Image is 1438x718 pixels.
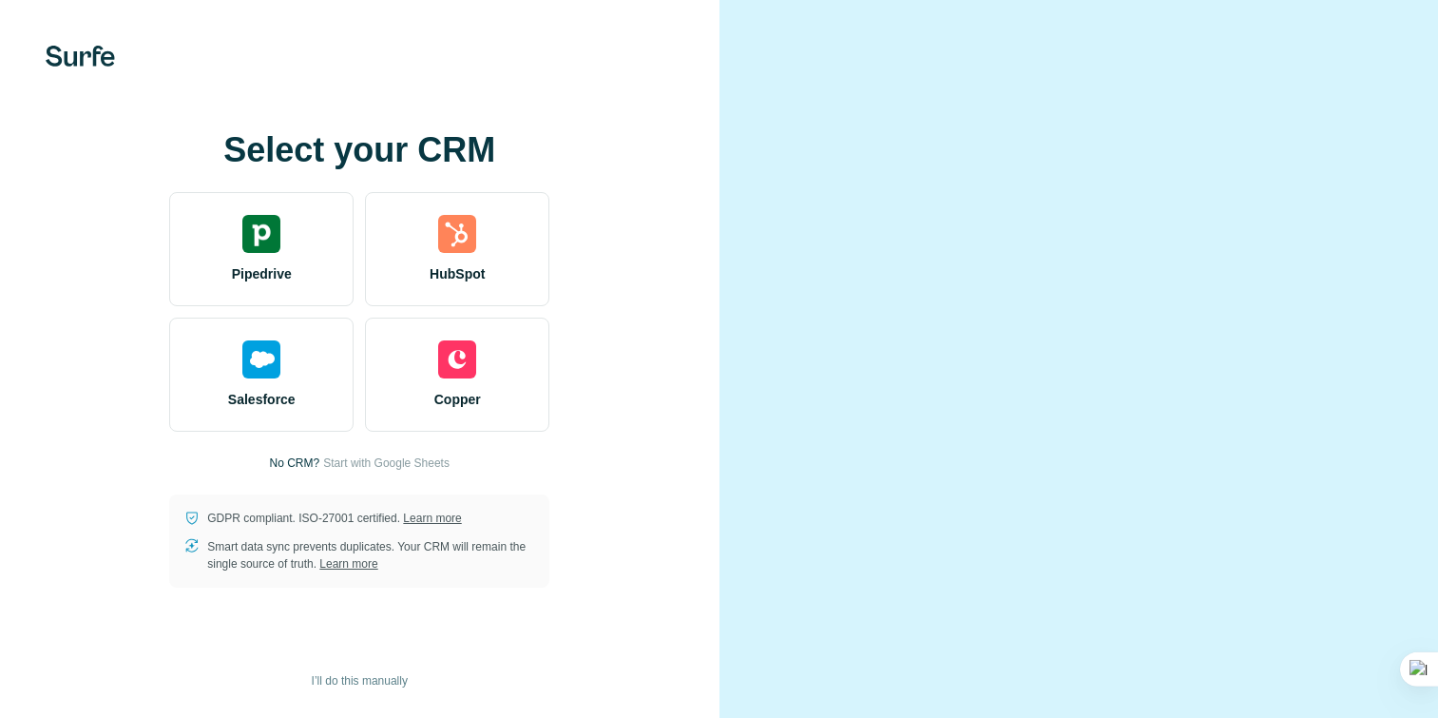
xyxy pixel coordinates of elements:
img: hubspot's logo [438,215,476,253]
span: Pipedrive [232,264,292,283]
a: Learn more [403,512,461,525]
p: No CRM? [270,455,320,472]
span: Copper [434,390,481,409]
h1: Select your CRM [169,131,549,169]
p: Smart data sync prevents duplicates. Your CRM will remain the single source of truth. [207,538,534,572]
p: GDPR compliant. ISO-27001 certified. [207,510,461,527]
span: I’ll do this manually [312,672,408,689]
a: Learn more [319,557,377,571]
img: copper's logo [438,340,476,378]
span: HubSpot [430,264,485,283]
img: Surfe's logo [46,46,115,67]
button: Start with Google Sheets [323,455,450,472]
button: I’ll do this manually [298,667,421,695]
img: pipedrive's logo [242,215,280,253]
img: salesforce's logo [242,340,280,378]
span: Salesforce [228,390,296,409]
